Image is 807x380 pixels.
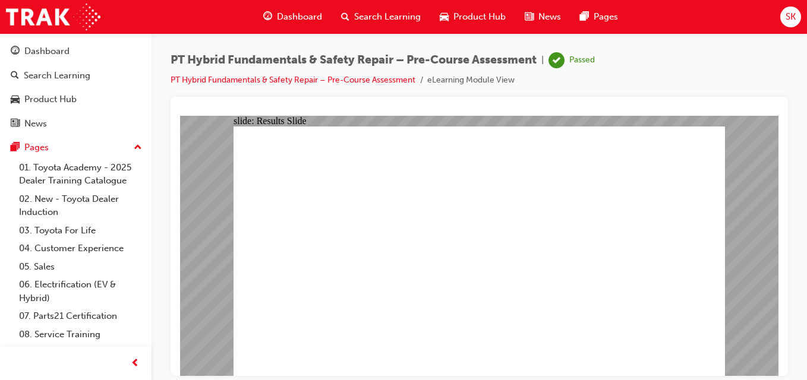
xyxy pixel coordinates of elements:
[427,74,515,87] li: eLearning Module View
[171,75,415,85] a: PT Hybrid Fundamentals & Safety Repair – Pre-Course Assessment
[14,325,147,344] a: 08. Service Training
[354,10,421,24] span: Search Learning
[430,5,515,29] a: car-iconProduct Hub
[5,38,147,137] button: DashboardSearch LearningProduct HubNews
[570,5,628,29] a: pages-iconPages
[5,40,147,62] a: Dashboard
[440,9,449,24] span: car-icon
[515,5,570,29] a: news-iconNews
[263,9,272,24] span: guage-icon
[14,190,147,221] a: 02. New - Toyota Dealer Induction
[131,356,140,371] span: prev-icon
[341,9,349,24] span: search-icon
[24,93,77,106] div: Product Hub
[453,10,506,24] span: Product Hub
[780,7,801,27] button: SK
[11,119,20,129] span: news-icon
[24,69,90,83] div: Search Learning
[11,46,20,57] span: guage-icon
[5,65,147,87] a: Search Learning
[5,113,147,135] a: News
[11,142,20,153] span: pages-icon
[6,4,100,30] img: Trak
[5,137,147,159] button: Pages
[24,117,47,131] div: News
[580,9,589,24] span: pages-icon
[5,88,147,110] a: Product Hub
[24,141,49,154] div: Pages
[254,5,332,29] a: guage-iconDashboard
[786,10,796,24] span: SK
[594,10,618,24] span: Pages
[14,275,147,307] a: 06. Electrification (EV & Hybrid)
[277,10,322,24] span: Dashboard
[14,159,147,190] a: 01. Toyota Academy - 2025 Dealer Training Catalogue
[14,221,147,240] a: 03. Toyota For Life
[569,55,595,66] div: Passed
[541,53,544,67] span: |
[14,343,147,362] a: 09. Technical Training
[14,239,147,258] a: 04. Customer Experience
[548,52,565,68] span: learningRecordVerb_PASS-icon
[171,53,537,67] span: PT Hybrid Fundamentals & Safety Repair – Pre-Course Assessment
[14,258,147,276] a: 05. Sales
[538,10,561,24] span: News
[525,9,534,24] span: news-icon
[14,307,147,325] a: 07. Parts21 Certification
[24,45,70,58] div: Dashboard
[11,94,20,105] span: car-icon
[332,5,430,29] a: search-iconSearch Learning
[11,71,19,81] span: search-icon
[134,140,142,156] span: up-icon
